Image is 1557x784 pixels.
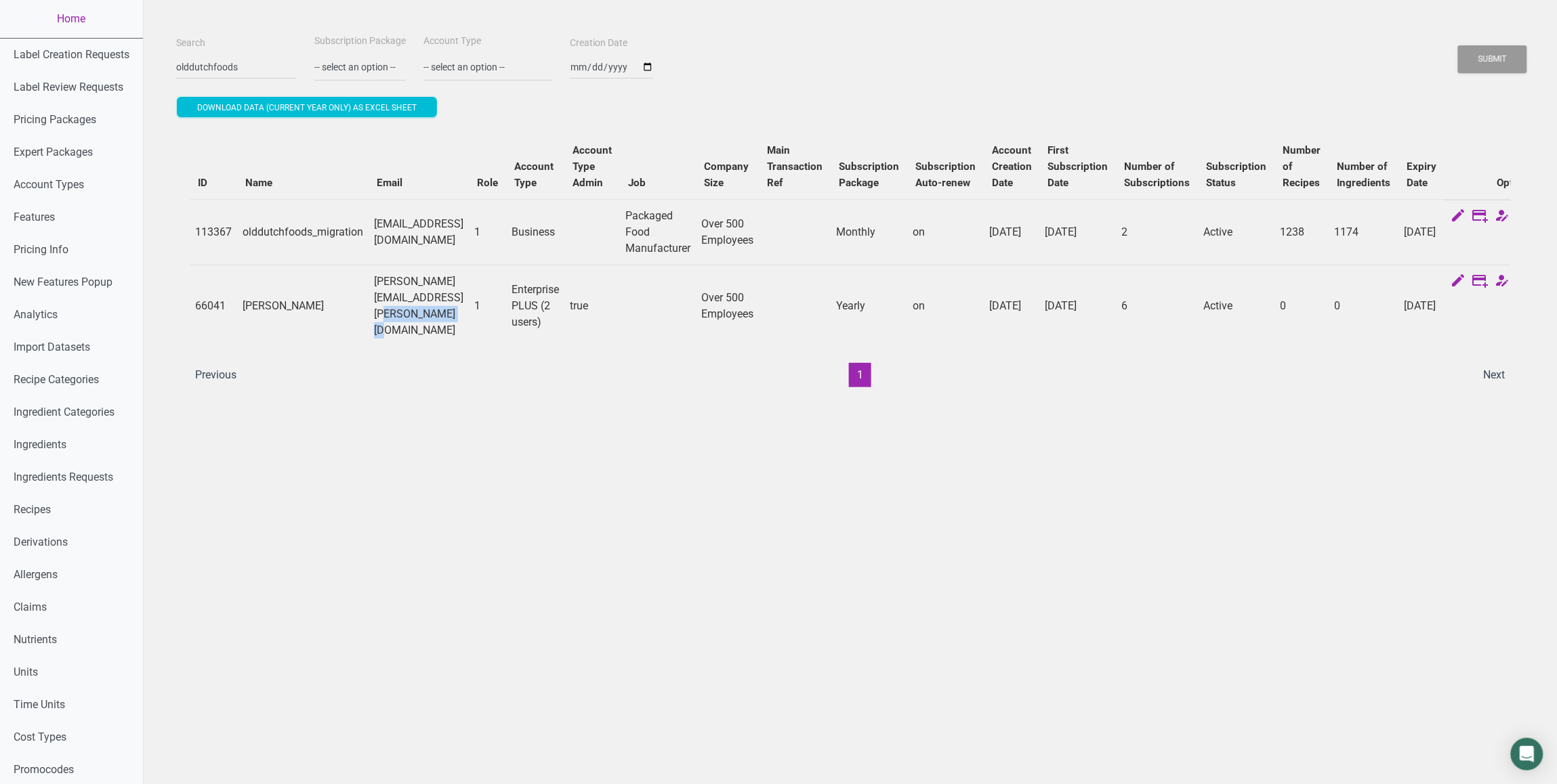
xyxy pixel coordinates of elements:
b: Expiry Date [1407,160,1437,189]
b: Subscription Auto-renew [915,160,976,189]
td: Over 500 Employees [696,265,759,347]
td: 113367 [190,199,237,265]
td: [PERSON_NAME][EMAIL_ADDRESS][PERSON_NAME][DOMAIN_NAME] [369,265,469,347]
div: Page navigation example [190,363,1511,387]
b: Company Size [704,160,749,189]
td: Over 500 Employees [696,199,759,265]
td: Monthly [831,199,907,265]
b: Account Type Admin [573,144,612,189]
b: Options [1497,177,1534,189]
td: 0 [1275,265,1329,347]
td: 1174 [1329,199,1399,265]
b: Account Creation Date [992,144,1032,189]
td: Business [506,199,564,265]
label: Search [176,37,205,50]
label: Account Type [423,35,481,48]
a: Edit Subscription [1472,209,1489,226]
b: Number of Subscriptions [1125,160,1190,189]
label: Creation Date [570,37,627,50]
td: [DATE] [1399,199,1445,265]
a: Change Account Type [1494,274,1510,291]
b: Subscription Package [839,160,899,189]
b: Name [245,177,272,189]
td: 6 [1117,265,1199,347]
td: 1238 [1275,199,1329,265]
b: Number of Ingredients [1337,160,1391,189]
td: Packaged Food Manufacturer [620,199,696,265]
td: 0 [1329,265,1399,347]
td: true [564,265,620,347]
button: Submit [1458,45,1527,73]
td: Active [1199,199,1275,265]
b: Subscription Status [1207,160,1267,189]
td: on [907,199,984,265]
td: 66041 [190,265,237,347]
td: on [907,265,984,347]
button: 1 [849,363,871,387]
td: olddutchfoods_migration [237,199,369,265]
div: Users [176,121,1524,401]
td: 2 [1117,199,1199,265]
b: Email [377,177,402,189]
b: Role [477,177,498,189]
b: Account Type [514,160,554,189]
td: [PERSON_NAME] [237,265,369,347]
td: [DATE] [1399,265,1445,347]
a: Change Account Type [1494,209,1510,226]
td: 1 [469,199,506,265]
td: Active [1199,265,1275,347]
b: Number of Recipes [1283,144,1321,189]
b: First Subscription Date [1048,144,1108,189]
div: Open Intercom Messenger [1511,738,1543,770]
td: Yearly [831,265,907,347]
button: Download data (current year only) as excel sheet [177,97,437,117]
a: Edit Subscription [1472,274,1489,291]
span: Download data (current year only) as excel sheet [197,103,417,112]
td: [EMAIL_ADDRESS][DOMAIN_NAME] [369,199,469,265]
b: ID [198,177,207,189]
a: Edit [1451,274,1467,291]
b: Job [628,177,646,189]
a: Edit [1451,209,1467,226]
td: [DATE] [1040,199,1117,265]
td: Enterprise PLUS (2 users) [506,265,564,347]
b: Main Transaction Ref [767,144,823,189]
td: [DATE] [984,265,1040,347]
label: Subscription Package [314,35,406,48]
td: 1 [469,265,506,347]
td: [DATE] [984,199,1040,265]
td: [DATE] [1040,265,1117,347]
